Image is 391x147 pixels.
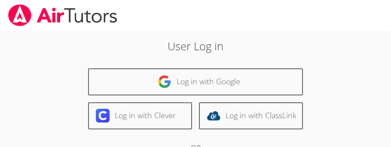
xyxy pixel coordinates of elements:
a: Log in with Clever [88,102,192,129]
img: airtutors_banner-c4298cdbf04f3fff15de1276eac7730deb9818008684d7c2e4769d2f7ddbe033.png [7,4,118,26]
a: Log in with ClassLink [199,102,303,129]
h2: User Log in [55,38,336,54]
a: Log in with Google [88,68,303,95]
img: classlink-logo-d6bb404cc1216ec64c9a2012d9dc4662098be43eaf13dc465df04b49fa7ab582.svg [207,109,220,122]
img: google-logo-50288ca7cdecda66e5e0955fdab243c47b7ad437acaf1139b6f446037453330a.svg [158,75,171,89]
img: clever-logo-6eab21bc6e7a338710f1a6ff85c0baf02591cd810cc4098c63d3a4b26e2feb20.svg [96,109,110,122]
